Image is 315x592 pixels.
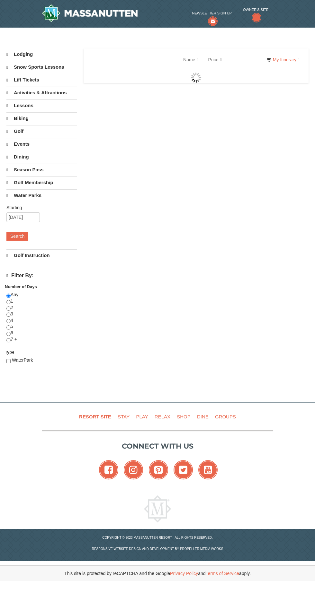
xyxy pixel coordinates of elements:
a: Snow Sports Lessons [6,61,77,73]
a: Golf Membership [6,176,77,189]
a: Golf [6,125,77,137]
a: Responsive website design and development by Propeller Media Works [92,547,223,551]
a: Stay [115,409,132,424]
a: Name [178,53,203,66]
a: Shop [174,409,193,424]
a: Play [133,409,150,424]
a: Owner's Site [243,6,268,23]
a: Lodging [6,48,77,60]
label: Starting [6,204,72,211]
strong: Type [5,350,14,355]
a: Privacy Policy [170,571,198,576]
span: This site is protected by reCAPTCHA and the Google and apply. [64,570,251,577]
a: Resort Site [76,409,114,424]
img: wait gif [191,73,201,83]
a: Dine [194,409,211,424]
span: Newsletter Sign Up [192,10,231,16]
a: Massanutten Resort [42,4,138,22]
a: Relax [152,409,173,424]
a: Events [6,138,77,150]
a: Newsletter Sign Up [192,10,231,23]
strong: Number of Days [5,284,37,289]
a: Price [203,53,226,66]
p: Copyright © 2023 Massanutten Resort - All Rights Reserved. [37,535,278,540]
h4: Filter By: [6,273,77,279]
p: Connect with us [42,441,273,451]
a: Golf Instruction [6,249,77,262]
img: Massanutten Resort Logo [42,4,138,22]
a: Biking [6,112,77,124]
a: Dining [6,151,77,163]
span: Owner's Site [243,6,268,13]
div: Any 1 2 3 4 5 6 7 + [6,292,77,349]
a: Terms of Service [206,571,239,576]
a: Lessons [6,99,77,112]
a: Water Parks [6,189,77,202]
a: Activities & Attractions [6,87,77,99]
a: Season Pass [6,164,77,176]
span: WaterPark [12,357,33,363]
a: My Itinerary [263,55,304,64]
button: Search [6,232,28,241]
img: Massanutten Resort Logo [144,495,171,522]
a: Lift Tickets [6,74,77,86]
a: Groups [212,409,239,424]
